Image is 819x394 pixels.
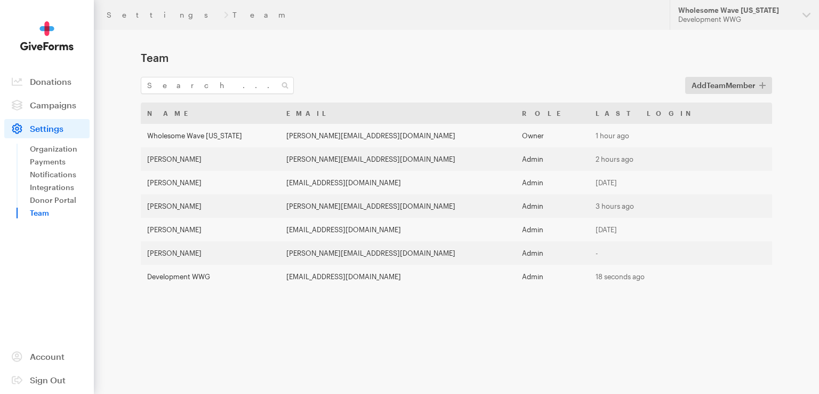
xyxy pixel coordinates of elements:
td: [EMAIL_ADDRESS][DOMAIN_NAME] [280,265,515,288]
td: [PERSON_NAME][EMAIL_ADDRESS][DOMAIN_NAME] [280,147,515,171]
span: Add Member [692,79,756,92]
td: [PERSON_NAME] [141,171,280,194]
a: Organization [30,143,90,155]
td: Development WWG [141,265,280,288]
td: Admin [516,241,589,265]
span: Team [706,81,726,90]
td: Admin [516,171,589,194]
td: [PERSON_NAME] [141,241,280,265]
a: Donor Portal [30,194,90,207]
a: Campaigns [4,96,90,115]
td: [PERSON_NAME][EMAIL_ADDRESS][DOMAIN_NAME] [280,241,515,265]
a: Payments [30,155,90,168]
button: AddTeamMember [685,77,772,94]
a: Integrations [30,181,90,194]
th: Last Login [589,103,743,124]
td: - [589,241,743,265]
a: Team [30,207,90,219]
td: Admin [516,265,589,288]
span: Donations [30,76,71,86]
td: [DATE] [589,218,743,241]
a: Settings [107,11,220,19]
a: Donations [4,72,90,91]
td: 1 hour ago [589,124,743,147]
td: [DATE] [589,171,743,194]
td: [PERSON_NAME] [141,194,280,218]
td: Admin [516,147,589,171]
td: [EMAIL_ADDRESS][DOMAIN_NAME] [280,218,515,241]
th: Role [516,103,589,124]
td: [EMAIL_ADDRESS][DOMAIN_NAME] [280,171,515,194]
input: Search... [141,77,294,94]
td: [PERSON_NAME][EMAIL_ADDRESS][DOMAIN_NAME] [280,124,515,147]
td: [PERSON_NAME] [141,147,280,171]
td: [PERSON_NAME] [141,218,280,241]
span: Settings [30,123,63,133]
td: 18 seconds ago [589,265,743,288]
td: Admin [516,218,589,241]
th: Name [141,103,280,124]
img: GiveForms [20,21,74,51]
td: Owner [516,124,589,147]
a: Settings [4,119,90,138]
h1: Team [141,51,772,64]
td: Wholesome Wave [US_STATE] [141,124,280,147]
td: 3 hours ago [589,194,743,218]
a: Notifications [30,168,90,181]
td: [PERSON_NAME][EMAIL_ADDRESS][DOMAIN_NAME] [280,194,515,218]
span: Campaigns [30,100,76,110]
td: Admin [516,194,589,218]
div: Wholesome Wave [US_STATE] [678,6,794,15]
th: Email [280,103,515,124]
div: Development WWG [678,15,794,24]
td: 2 hours ago [589,147,743,171]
